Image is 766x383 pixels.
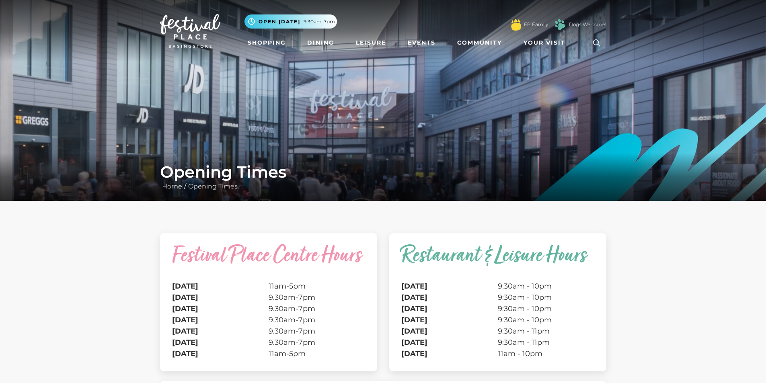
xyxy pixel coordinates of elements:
a: Opening Times [186,182,240,190]
td: 9:30am - 10pm [498,281,594,292]
th: [DATE] [172,292,269,303]
img: Festival Place Logo [160,14,220,48]
th: [DATE] [172,326,269,337]
th: [DATE] [172,281,269,292]
th: [DATE] [401,292,498,303]
a: Your Visit [520,35,573,50]
td: 11am-5pm [269,348,365,359]
th: [DATE] [401,326,498,337]
th: [DATE] [172,337,269,348]
a: Community [454,35,505,50]
td: 9.30am-7pm [269,337,365,348]
td: 9:30am - 11pm [498,337,594,348]
caption: Festival Place Centre Hours [172,245,365,281]
a: Dogs Welcome! [569,21,606,28]
th: [DATE] [401,314,498,326]
div: / [154,162,612,191]
h1: Opening Times [160,162,606,182]
a: Shopping [244,35,289,50]
td: 11am - 10pm [498,348,594,359]
td: 9:30am - 10pm [498,292,594,303]
th: [DATE] [401,281,498,292]
caption: Restaurant & Leisure Hours [401,245,594,281]
td: 9:30am - 11pm [498,326,594,337]
button: Open [DATE] 9.30am-7pm [244,14,337,29]
td: 9:30am - 10pm [498,303,594,314]
th: [DATE] [401,337,498,348]
th: [DATE] [172,314,269,326]
a: FP Family [524,21,548,28]
td: 9:30am - 10pm [498,314,594,326]
a: Events [405,35,439,50]
th: [DATE] [401,303,498,314]
span: 9.30am-7pm [304,18,335,25]
span: Your Visit [524,39,565,47]
td: 9.30am-7pm [269,292,365,303]
td: 11am-5pm [269,281,365,292]
td: 9.30am-7pm [269,326,365,337]
a: Home [160,182,184,190]
a: Leisure [353,35,389,50]
a: Dining [304,35,337,50]
th: [DATE] [172,348,269,359]
span: Open [DATE] [259,18,300,25]
td: 9.30am-7pm [269,303,365,314]
td: 9.30am-7pm [269,314,365,326]
th: [DATE] [172,303,269,314]
th: [DATE] [401,348,498,359]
